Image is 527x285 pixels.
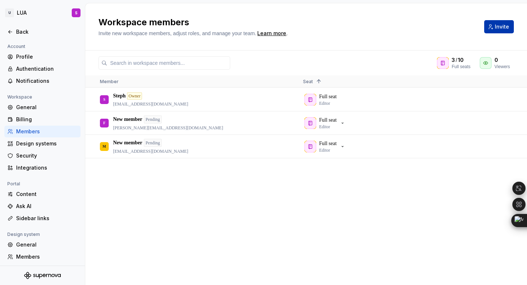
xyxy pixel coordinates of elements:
div: Sidebar links [16,215,78,222]
p: [EMAIL_ADDRESS][DOMAIN_NAME] [113,148,188,154]
div: Pending [144,115,162,123]
div: Integrations [16,164,78,171]
p: Editor [319,124,330,130]
div: Content [16,190,78,198]
svg: Supernova Logo [24,272,61,279]
a: Design systems [4,138,81,149]
p: [EMAIL_ADDRESS][DOMAIN_NAME] [113,101,188,107]
div: Versions [16,265,78,273]
div: Account [4,42,28,51]
input: Search in workspace members... [107,56,230,70]
a: Profile [4,51,81,63]
p: Steph [113,92,126,100]
span: Invite new workspace members, adjust roles, and manage your team. [98,30,256,36]
button: ULUAS [1,5,83,21]
span: . [256,31,288,36]
a: Versions [4,263,81,275]
div: Full seats [452,64,471,70]
a: Content [4,188,81,200]
div: LUA [17,9,27,16]
a: Sidebar links [4,212,81,224]
div: Workspace [4,93,35,101]
a: Authentication [4,63,81,75]
a: Billing [4,114,81,125]
div: F [103,116,105,130]
div: S [75,10,78,16]
a: Learn more [257,30,286,37]
a: Members [4,126,81,137]
a: Back [4,26,81,38]
div: M [102,139,106,153]
p: Full seat [319,116,337,124]
div: Design systems [16,140,78,147]
div: Portal [4,179,23,188]
p: Full seat [319,140,337,147]
div: Members [16,253,78,260]
p: Editor [319,147,330,153]
a: General [4,101,81,113]
div: Billing [16,116,78,123]
div: / [452,56,471,64]
div: Viewers [494,64,510,70]
button: Full seatEditor [303,139,348,154]
p: New member [113,116,142,123]
h2: Workspace members [98,16,475,28]
span: Member [100,79,119,84]
button: Full seatEditor [303,116,348,130]
div: Authentication [16,65,78,73]
a: Ask AI [4,200,81,212]
div: Ask AI [16,203,78,210]
div: General [16,104,78,111]
a: General [4,239,81,251]
div: U [5,8,14,17]
div: Pending [144,139,162,147]
div: Profile [16,53,78,60]
span: 10 [458,56,464,64]
a: Integrations [4,162,81,174]
div: Security [16,152,78,159]
div: S [103,92,105,107]
span: 3 [452,56,455,64]
div: Back [16,28,78,36]
div: Notifications [16,77,78,85]
a: Security [4,150,81,162]
button: Invite [484,20,514,33]
span: Seat [303,79,313,84]
div: Design system [4,230,43,239]
div: Owner [127,92,142,100]
p: [PERSON_NAME][EMAIL_ADDRESS][DOMAIN_NAME] [113,125,223,131]
a: Notifications [4,75,81,87]
div: Members [16,128,78,135]
div: General [16,241,78,248]
a: Members [4,251,81,263]
span: 0 [494,56,498,64]
span: Invite [495,23,509,30]
p: New member [113,139,142,147]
